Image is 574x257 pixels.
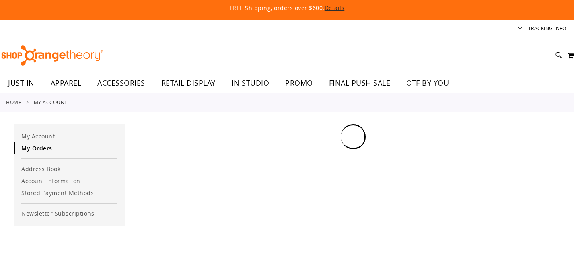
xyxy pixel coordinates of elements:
[398,74,457,93] a: OTF BY YOU
[34,99,68,106] strong: My Account
[329,74,391,92] span: FINAL PUSH SALE
[277,74,321,93] a: PROMO
[14,163,125,175] a: Address Book
[97,74,145,92] span: ACCESSORIES
[528,25,566,32] a: Tracking Info
[161,74,216,92] span: RETAIL DISPLAY
[325,4,345,12] a: Details
[51,74,82,92] span: APPAREL
[14,208,125,220] a: Newsletter Subscriptions
[14,142,125,154] a: My Orders
[8,74,35,92] span: JUST IN
[6,99,21,106] a: Home
[232,74,270,92] span: IN STUDIO
[14,130,125,142] a: My Account
[153,74,224,93] a: RETAIL DISPLAY
[406,74,449,92] span: OTF BY YOU
[14,187,125,199] a: Stored Payment Methods
[285,74,313,92] span: PROMO
[45,4,528,12] p: FREE Shipping, orders over $600.
[224,74,278,93] a: IN STUDIO
[89,74,153,93] a: ACCESSORIES
[43,74,90,93] a: APPAREL
[14,175,125,187] a: Account Information
[321,74,399,93] a: FINAL PUSH SALE
[518,25,522,33] button: Account menu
